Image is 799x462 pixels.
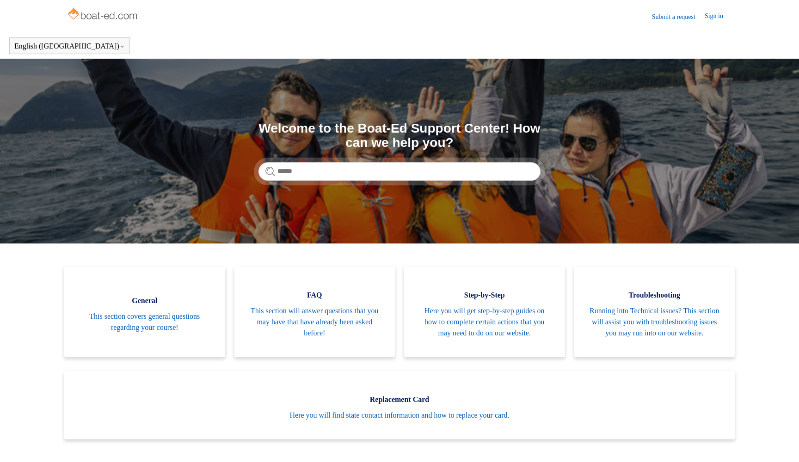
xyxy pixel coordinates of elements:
div: Live chat [768,431,792,455]
a: Troubleshooting Running into Technical issues? This section will assist you with troubleshooting ... [574,267,735,357]
button: English ([GEOGRAPHIC_DATA]) [14,42,125,50]
span: Replacement Card [78,394,721,405]
span: Here you will find state contact information and how to replace your card. [78,410,721,421]
span: FAQ [248,290,381,301]
span: This section will answer questions that you may have that have already been asked before! [248,305,381,339]
a: Submit a request [652,12,705,22]
span: Here you will get step-by-step guides on how to complete certain actions that you may need to do ... [418,305,551,339]
img: Boat-Ed Help Center home page [67,6,140,24]
input: Search [258,162,541,181]
a: FAQ This section will answer questions that you may have that have already been asked before! [234,267,395,357]
a: Step-by-Step Here you will get step-by-step guides on how to complete certain actions that you ma... [404,267,565,357]
a: General This section covers general questions regarding your course! [64,267,225,357]
a: Sign in [705,11,732,22]
span: Running into Technical issues? This section will assist you with troubleshooting issues you may r... [588,305,721,339]
span: General [78,295,211,306]
h1: Welcome to the Boat-Ed Support Center! How can we help you? [258,122,541,150]
span: This section covers general questions regarding your course! [78,311,211,333]
span: Step-by-Step [418,290,551,301]
span: Troubleshooting [588,290,721,301]
a: Replacement Card Here you will find state contact information and how to replace your card. [64,371,735,439]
